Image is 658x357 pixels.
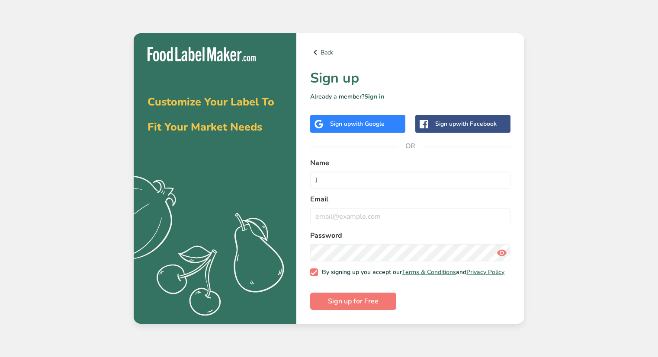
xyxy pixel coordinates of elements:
span: By signing up you accept our and [318,268,505,276]
span: Sign up for Free [328,296,379,306]
img: Food Label Maker [148,47,256,61]
a: Privacy Policy [466,268,504,276]
button: Sign up for Free [310,293,396,310]
h1: Sign up [310,68,510,89]
div: Sign up [435,119,497,128]
label: Password [310,230,510,241]
span: with Google [351,120,385,128]
span: OR [398,133,424,159]
a: Back [310,47,510,57]
div: Sign up [330,119,385,128]
p: Already a member? [310,92,510,101]
span: with Facebook [456,120,497,128]
a: Sign in [364,92,384,101]
a: Terms & Conditions [402,268,456,276]
input: email@example.com [310,208,510,225]
input: John Doe [310,172,510,189]
span: Customize Your Label To Fit Your Market Needs [148,95,274,134]
label: Email [310,194,510,204]
label: Name [310,158,510,168]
